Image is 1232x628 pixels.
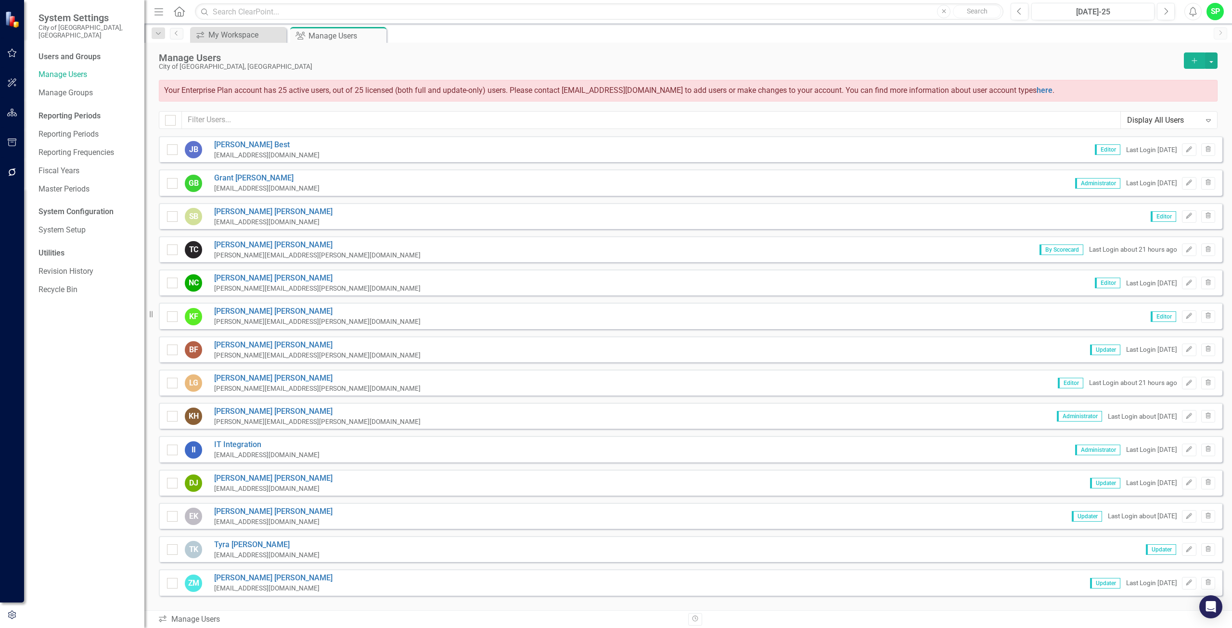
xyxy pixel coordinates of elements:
[214,484,333,493] div: [EMAIL_ADDRESS][DOMAIN_NAME]
[38,284,135,295] a: Recycle Bin
[185,474,202,492] div: DJ
[38,248,135,259] div: Utilities
[214,584,333,593] div: [EMAIL_ADDRESS][DOMAIN_NAME]
[159,63,1179,70] div: City of [GEOGRAPHIC_DATA], [GEOGRAPHIC_DATA]
[38,147,135,158] a: Reporting Frequencies
[185,208,202,225] div: SB
[1039,244,1083,255] span: By Scorecard
[185,241,202,258] div: TC
[214,417,421,426] div: [PERSON_NAME][EMAIL_ADDRESS][PERSON_NAME][DOMAIN_NAME]
[38,129,135,140] a: Reporting Periods
[214,450,320,460] div: [EMAIL_ADDRESS][DOMAIN_NAME]
[1095,144,1120,155] span: Editor
[214,351,421,360] div: [PERSON_NAME][EMAIL_ADDRESS][PERSON_NAME][DOMAIN_NAME]
[214,340,421,351] a: [PERSON_NAME] [PERSON_NAME]
[185,175,202,192] div: GB
[38,184,135,195] a: Master Periods
[1151,211,1176,222] span: Editor
[185,308,202,325] div: KF
[214,218,333,227] div: [EMAIL_ADDRESS][DOMAIN_NAME]
[214,151,320,160] div: [EMAIL_ADDRESS][DOMAIN_NAME]
[214,273,421,284] a: [PERSON_NAME] [PERSON_NAME]
[214,317,421,326] div: [PERSON_NAME][EMAIL_ADDRESS][PERSON_NAME][DOMAIN_NAME]
[1126,578,1177,588] div: Last Login [DATE]
[38,111,135,122] div: Reporting Periods
[953,5,1001,18] button: Search
[185,341,202,359] div: BF
[185,541,202,558] div: TK
[214,173,320,184] a: Grant [PERSON_NAME]
[38,166,135,177] a: Fiscal Years
[214,573,333,584] a: [PERSON_NAME] [PERSON_NAME]
[214,551,320,560] div: [EMAIL_ADDRESS][DOMAIN_NAME]
[38,225,135,236] a: System Setup
[185,274,202,292] div: NC
[38,24,135,39] small: City of [GEOGRAPHIC_DATA], [GEOGRAPHIC_DATA]
[38,12,135,24] span: System Settings
[1126,279,1177,288] div: Last Login [DATE]
[214,406,421,417] a: [PERSON_NAME] [PERSON_NAME]
[1126,445,1177,454] div: Last Login [DATE]
[1127,115,1201,126] div: Display All Users
[1058,378,1083,388] span: Editor
[185,374,202,392] div: LG
[208,29,284,41] div: My Workspace
[1072,511,1102,522] span: Updater
[214,439,320,450] a: IT Integration
[214,240,421,251] a: [PERSON_NAME] [PERSON_NAME]
[214,140,320,151] a: [PERSON_NAME] Best
[38,206,135,218] div: System Configuration
[5,11,22,28] img: ClearPoint Strategy
[1035,6,1151,18] div: [DATE]-25
[1089,378,1177,387] div: Last Login about 21 hours ago
[192,29,284,41] a: My Workspace
[214,373,421,384] a: [PERSON_NAME] [PERSON_NAME]
[1126,179,1177,188] div: Last Login [DATE]
[159,52,1179,63] div: Manage Users
[967,7,988,15] span: Search
[38,266,135,277] a: Revision History
[38,51,135,63] div: Users and Groups
[1108,512,1177,521] div: Last Login about [DATE]
[214,384,421,393] div: [PERSON_NAME][EMAIL_ADDRESS][PERSON_NAME][DOMAIN_NAME]
[214,506,333,517] a: [PERSON_NAME] [PERSON_NAME]
[1090,478,1120,488] span: Updater
[158,614,681,625] div: Manage Users
[214,184,320,193] div: [EMAIL_ADDRESS][DOMAIN_NAME]
[214,473,333,484] a: [PERSON_NAME] [PERSON_NAME]
[214,206,333,218] a: [PERSON_NAME] [PERSON_NAME]
[185,441,202,459] div: II
[1075,178,1120,189] span: Administrator
[185,408,202,425] div: KH
[308,30,384,42] div: Manage Users
[1151,311,1176,322] span: Editor
[185,141,202,158] div: JB
[214,539,320,551] a: Tyra [PERSON_NAME]
[164,86,1054,95] span: Your Enterprise Plan account has 25 active users, out of 25 licensed (both full and update-only) ...
[185,508,202,525] div: EK
[1146,544,1176,555] span: Updater
[1126,478,1177,487] div: Last Login [DATE]
[1057,411,1102,422] span: Administrator
[1126,145,1177,154] div: Last Login [DATE]
[195,3,1003,20] input: Search ClearPoint...
[214,284,421,293] div: [PERSON_NAME][EMAIL_ADDRESS][PERSON_NAME][DOMAIN_NAME]
[1090,578,1120,589] span: Updater
[1108,412,1177,421] div: Last Login about [DATE]
[1031,3,1155,20] button: [DATE]-25
[1037,86,1052,95] a: here
[181,111,1121,129] input: Filter Users...
[214,306,421,317] a: [PERSON_NAME] [PERSON_NAME]
[1126,345,1177,354] div: Last Login [DATE]
[1075,445,1120,455] span: Administrator
[1090,345,1120,355] span: Updater
[38,69,135,80] a: Manage Users
[214,251,421,260] div: [PERSON_NAME][EMAIL_ADDRESS][PERSON_NAME][DOMAIN_NAME]
[1095,278,1120,288] span: Editor
[1199,595,1222,618] div: Open Intercom Messenger
[1206,3,1224,20] button: SP
[38,88,135,99] a: Manage Groups
[214,517,333,526] div: [EMAIL_ADDRESS][DOMAIN_NAME]
[1089,245,1177,254] div: Last Login about 21 hours ago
